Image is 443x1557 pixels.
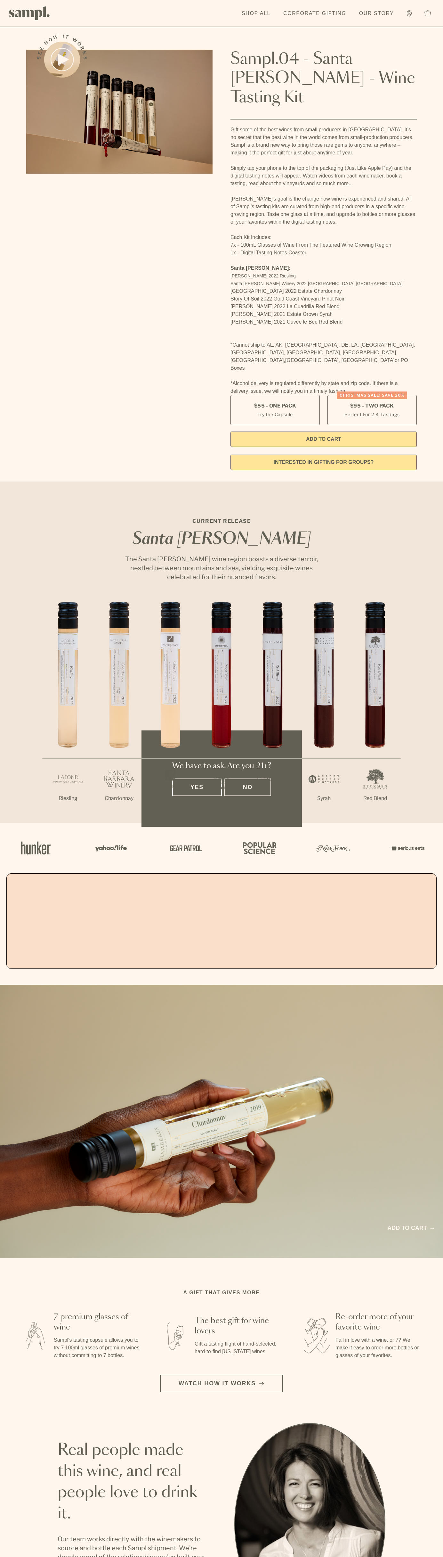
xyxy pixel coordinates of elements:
p: Pinot Noir [196,795,247,802]
a: interested in gifting for groups? [230,455,417,470]
button: See how it works [44,42,80,78]
button: Add to Cart [230,432,417,447]
a: Corporate Gifting [280,6,350,21]
a: Add to cart [387,1224,434,1232]
li: 7 / 7 [350,602,401,823]
li: 6 / 7 [298,602,350,823]
small: Perfect For 2-4 Tastings [344,411,399,418]
p: Riesling [42,795,93,802]
small: Try the Capsule [257,411,293,418]
li: 5 / 7 [247,602,298,823]
span: $55 - One Pack [254,402,296,409]
p: Syrah [298,795,350,802]
li: 3 / 7 [145,602,196,823]
li: 4 / 7 [196,602,247,823]
li: 2 / 7 [93,602,145,823]
li: 1 / 7 [42,602,93,823]
p: Red Blend [350,795,401,802]
div: Christmas SALE! Save 20% [337,391,407,399]
img: Sampl.04 - Santa Barbara - Wine Tasting Kit [26,50,213,174]
p: Chardonnay [93,795,145,802]
a: Shop All [238,6,274,21]
p: Red Blend [247,795,298,802]
span: $95 - Two Pack [350,402,394,409]
a: Our Story [356,6,397,21]
p: Chardonnay [145,795,196,802]
img: Sampl logo [9,6,50,20]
